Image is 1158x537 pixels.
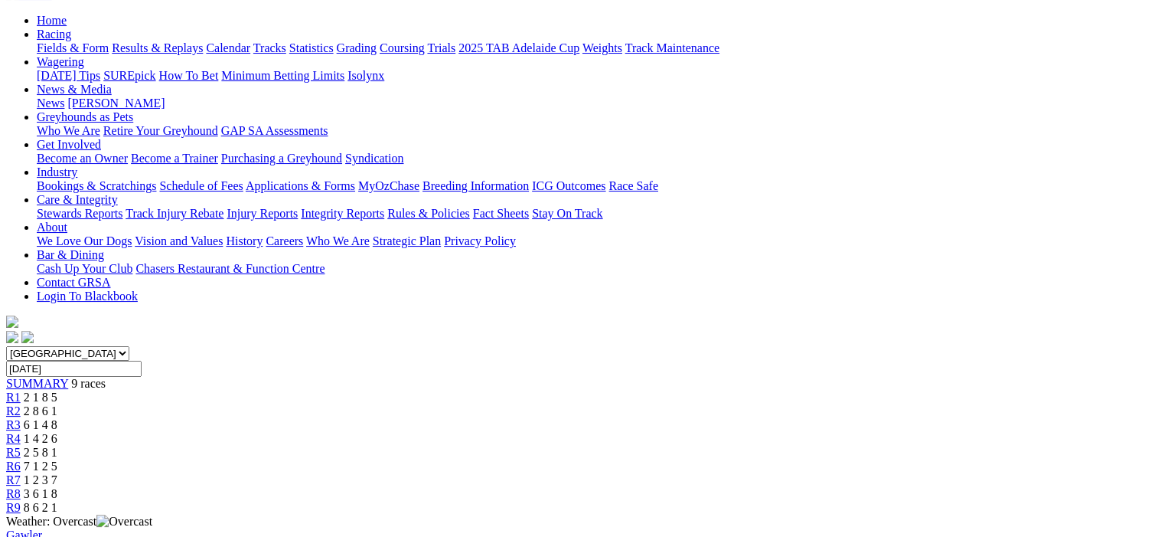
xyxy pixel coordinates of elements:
[37,221,67,234] a: About
[246,179,355,192] a: Applications & Forms
[6,487,21,500] a: R8
[6,391,21,404] a: R1
[625,41,719,54] a: Track Maintenance
[422,179,529,192] a: Breeding Information
[380,41,425,54] a: Coursing
[37,179,1152,193] div: Industry
[266,234,303,247] a: Careers
[532,207,602,220] a: Stay On Track
[358,179,419,192] a: MyOzChase
[37,234,1152,248] div: About
[37,97,1152,110] div: News & Media
[337,41,377,54] a: Grading
[532,179,605,192] a: ICG Outcomes
[221,124,328,137] a: GAP SA Assessments
[131,152,218,165] a: Become a Trainer
[37,41,1152,55] div: Racing
[37,83,112,96] a: News & Media
[37,97,64,110] a: News
[6,473,21,486] a: R7
[6,460,21,473] a: R6
[226,234,263,247] a: History
[6,432,21,445] a: R4
[37,69,100,82] a: [DATE] Tips
[24,501,57,514] span: 8 6 2 1
[444,234,516,247] a: Privacy Policy
[6,377,68,390] a: SUMMARY
[37,207,1152,221] div: Care & Integrity
[24,404,57,417] span: 2 8 6 1
[135,262,325,275] a: Chasers Restaurant & Function Centre
[306,234,370,247] a: Who We Are
[37,179,156,192] a: Bookings & Scratchings
[24,391,57,404] span: 2 1 8 5
[37,262,132,275] a: Cash Up Your Club
[473,207,529,220] a: Fact Sheets
[373,234,441,247] a: Strategic Plan
[37,290,138,303] a: Login To Blackbook
[6,316,18,328] img: logo-grsa-white.png
[221,69,344,82] a: Minimum Betting Limits
[301,207,384,220] a: Integrity Reports
[37,41,109,54] a: Fields & Form
[427,41,455,54] a: Trials
[253,41,286,54] a: Tracks
[345,152,403,165] a: Syndication
[24,446,57,459] span: 2 5 8 1
[6,331,18,343] img: facebook.svg
[24,473,57,486] span: 1 2 3 7
[126,207,223,220] a: Track Injury Rebate
[24,418,57,431] span: 6 1 4 8
[387,207,470,220] a: Rules & Policies
[37,207,122,220] a: Stewards Reports
[37,152,128,165] a: Become an Owner
[458,41,579,54] a: 2025 TAB Adelaide Cup
[71,377,106,390] span: 9 races
[37,124,100,137] a: Who We Are
[103,124,218,137] a: Retire Your Greyhound
[159,179,243,192] a: Schedule of Fees
[6,404,21,417] a: R2
[227,207,298,220] a: Injury Reports
[6,501,21,514] a: R9
[67,97,165,110] a: [PERSON_NAME]
[6,418,21,431] a: R3
[21,331,34,343] img: twitter.svg
[24,460,57,473] span: 7 1 2 5
[37,262,1152,276] div: Bar & Dining
[6,515,152,528] span: Weather: Overcast
[96,515,152,529] img: Overcast
[608,179,657,192] a: Race Safe
[135,234,223,247] a: Vision and Values
[6,361,142,377] input: Select date
[37,165,77,178] a: Industry
[206,41,250,54] a: Calendar
[37,248,104,261] a: Bar & Dining
[37,124,1152,138] div: Greyhounds as Pets
[6,446,21,459] a: R5
[37,69,1152,83] div: Wagering
[37,110,133,123] a: Greyhounds as Pets
[37,193,118,206] a: Care & Integrity
[347,69,384,82] a: Isolynx
[37,55,84,68] a: Wagering
[37,234,132,247] a: We Love Our Dogs
[37,152,1152,165] div: Get Involved
[289,41,334,54] a: Statistics
[24,487,57,500] span: 3 6 1 8
[37,138,101,151] a: Get Involved
[221,152,342,165] a: Purchasing a Greyhound
[37,28,71,41] a: Racing
[37,14,67,27] a: Home
[159,69,219,82] a: How To Bet
[582,41,622,54] a: Weights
